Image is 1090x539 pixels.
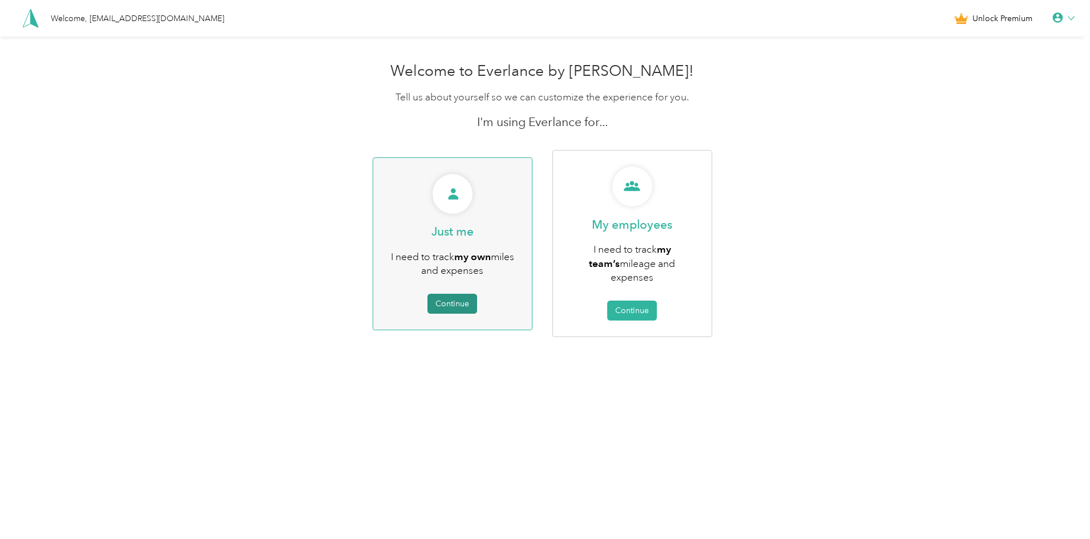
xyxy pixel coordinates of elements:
[391,250,514,277] span: I need to track miles and expenses
[454,250,491,262] b: my own
[592,217,672,233] p: My employees
[607,301,657,321] button: Continue
[427,294,477,314] button: Continue
[589,243,671,269] b: my team’s
[589,243,675,283] span: I need to track mileage and expenses
[972,13,1032,25] span: Unlock Premium
[271,90,813,104] p: Tell us about yourself so we can customize the experience for you.
[271,62,813,80] h1: Welcome to Everlance by [PERSON_NAME]!
[431,224,474,240] p: Just me
[1026,475,1090,539] iframe: Everlance-gr Chat Button Frame
[51,13,224,25] div: Welcome, [EMAIL_ADDRESS][DOMAIN_NAME]
[271,114,813,130] p: I'm using Everlance for...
